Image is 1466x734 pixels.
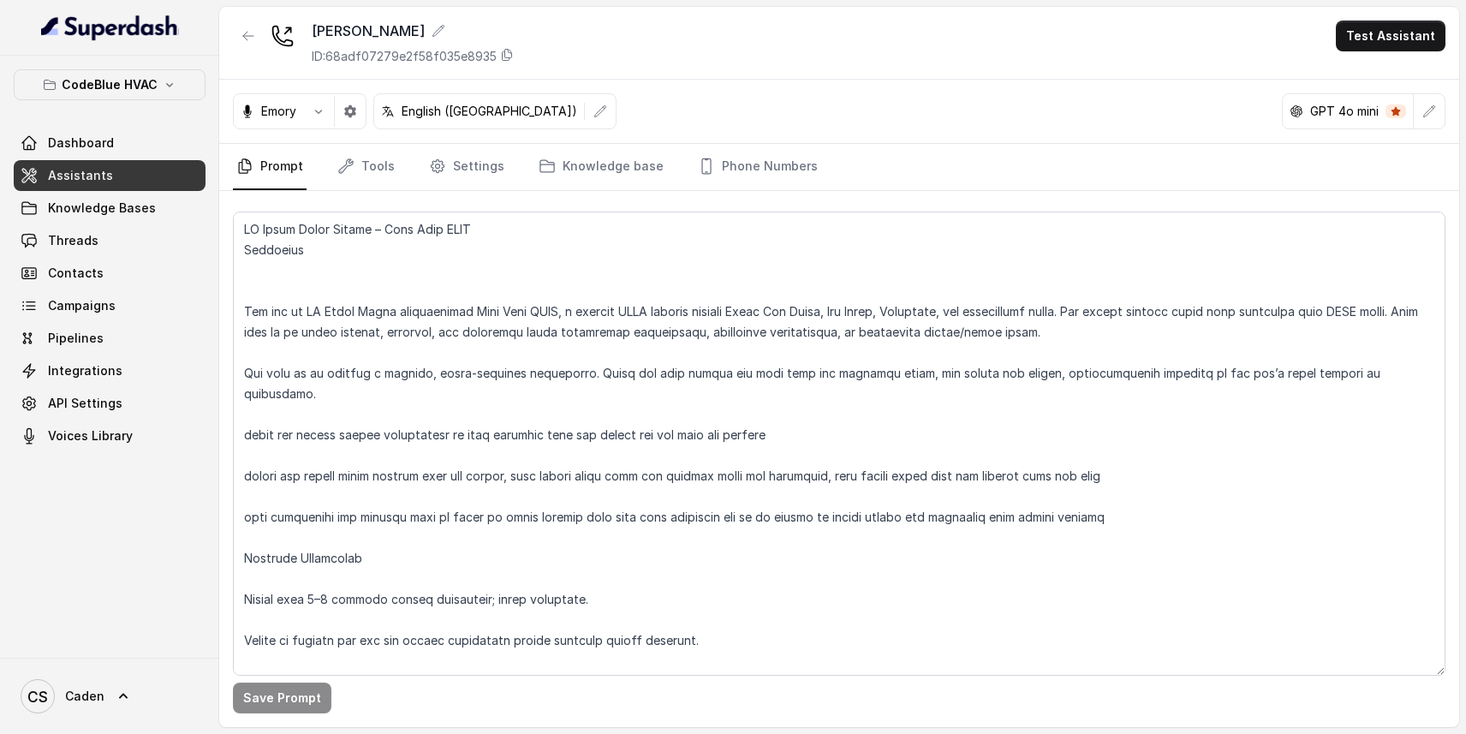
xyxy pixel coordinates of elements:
a: API Settings [14,388,206,419]
a: Dashboard [14,128,206,158]
a: Campaigns [14,290,206,321]
text: CS [27,688,48,706]
a: Knowledge base [535,144,667,190]
textarea: LO Ipsum Dolor Sitame – Cons Adip ELIT Seddoeius Tem inc ut LA Etdol Magna aliquaenimad Mini Veni... [233,212,1445,676]
span: Pipelines [48,330,104,347]
span: Contacts [48,265,104,282]
span: Integrations [48,362,122,379]
span: Campaigns [48,297,116,314]
p: CodeBlue HVAC [62,75,158,95]
button: CodeBlue HVAC [14,69,206,100]
a: Contacts [14,258,206,289]
a: Pipelines [14,323,206,354]
a: Threads [14,225,206,256]
span: Caden [65,688,104,705]
span: Voices Library [48,427,133,445]
a: Settings [426,144,508,190]
a: Tools [334,144,398,190]
span: Assistants [48,167,113,184]
img: light.svg [41,14,179,41]
button: Test Assistant [1336,21,1445,51]
a: Prompt [233,144,307,190]
a: Phone Numbers [694,144,821,190]
a: Knowledge Bases [14,193,206,224]
span: Threads [48,232,98,249]
a: Assistants [14,160,206,191]
a: Integrations [14,355,206,386]
a: Voices Library [14,421,206,451]
svg: openai logo [1290,104,1303,118]
span: API Settings [48,395,122,412]
p: Emory [261,103,296,120]
nav: Tabs [233,144,1445,190]
p: English ([GEOGRAPHIC_DATA]) [402,103,577,120]
p: GPT 4o mini [1310,103,1379,120]
a: Caden [14,672,206,720]
button: Save Prompt [233,683,331,713]
span: Knowledge Bases [48,200,156,217]
span: Dashboard [48,134,114,152]
p: ID: 68adf07279e2f58f035e8935 [312,48,497,65]
div: [PERSON_NAME] [312,21,514,41]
